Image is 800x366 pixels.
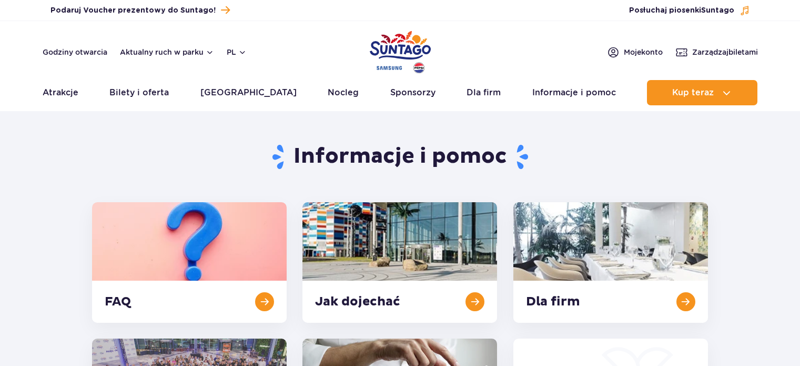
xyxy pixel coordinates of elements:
button: Kup teraz [647,80,757,105]
span: Podaruj Voucher prezentowy do Suntago! [50,5,216,16]
a: Atrakcje [43,80,78,105]
a: Bilety i oferta [109,80,169,105]
a: Podaruj Voucher prezentowy do Suntago! [50,3,230,17]
a: [GEOGRAPHIC_DATA] [200,80,297,105]
a: Mojekonto [607,46,663,58]
a: Dla firm [467,80,501,105]
span: Posłuchaj piosenki [629,5,734,16]
a: Nocleg [328,80,359,105]
a: Park of Poland [370,26,431,75]
h1: Informacje i pomoc [92,143,708,171]
a: Godziny otwarcia [43,47,107,57]
button: pl [227,47,247,57]
a: Zarządzajbiletami [675,46,758,58]
span: Moje konto [624,47,663,57]
button: Aktualny ruch w parku [120,48,214,56]
span: Kup teraz [672,88,714,97]
span: Zarządzaj biletami [692,47,758,57]
a: Informacje i pomoc [532,80,616,105]
a: Sponsorzy [390,80,436,105]
button: Posłuchaj piosenkiSuntago [629,5,750,16]
span: Suntago [701,7,734,14]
